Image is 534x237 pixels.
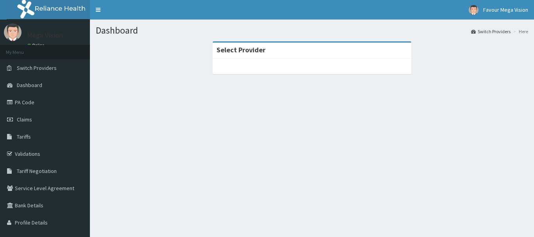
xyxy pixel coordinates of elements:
strong: Select Provider [217,45,265,54]
p: Mega Vision [27,32,63,39]
img: User Image [4,23,22,41]
li: Here [511,28,528,35]
span: Tariffs [17,133,31,140]
img: User Image [469,5,478,15]
span: Dashboard [17,82,42,89]
span: Favour Mega Vision [483,6,528,13]
span: Tariff Negotiation [17,168,57,175]
span: Switch Providers [17,64,57,71]
a: Online [27,43,46,48]
a: Switch Providers [471,28,511,35]
span: Claims [17,116,32,123]
h1: Dashboard [96,25,528,36]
